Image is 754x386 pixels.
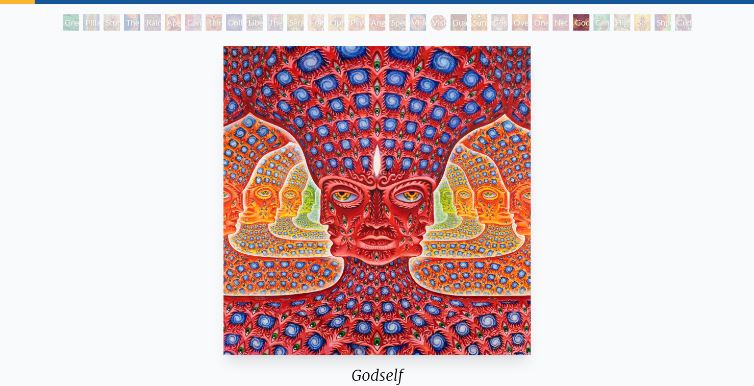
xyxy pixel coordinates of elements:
[552,14,569,31] div: Net of Being
[512,14,528,31] div: Oversoul
[165,14,181,31] div: Aperture
[104,14,120,31] div: Study for the Great Turn
[328,14,344,31] div: Ophanic Eyelash
[124,14,140,31] div: The Torch
[63,14,79,31] div: Green Hand
[144,14,161,31] div: Rainbow Eye Ripple
[348,14,365,31] div: Psychomicrograph of a Fractal Paisley Cherub Feather Tip
[573,14,589,31] div: Godself
[369,14,385,31] div: Angel Skin
[430,14,446,31] div: Vision [PERSON_NAME]
[223,46,531,355] img: Godself-2012-Alex-Grey-watermarked.jpeg
[267,14,283,31] div: The Seer
[655,14,671,31] div: Shpongled
[206,14,222,31] div: Third Eye Tears of Joy
[226,14,242,31] div: Collective Vision
[634,14,650,31] div: Sol Invictus
[491,14,508,31] div: Cosmic Elf
[246,14,263,31] div: Liberation Through Seeing
[389,14,406,31] div: Spectral Lotus
[614,14,630,31] div: Higher Vision
[450,14,467,31] div: Guardian of Infinite Vision
[83,14,99,31] div: Pillar of Awareness
[471,14,487,31] div: Sunyata
[287,14,304,31] div: Seraphic Transport Docking on the Third Eye
[410,14,426,31] div: Vision Crystal
[593,14,610,31] div: Cannafist
[308,14,324,31] div: Fractal Eyes
[532,14,548,31] div: One
[185,14,202,31] div: Cannabis Sutra
[675,14,691,31] div: Cuddle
